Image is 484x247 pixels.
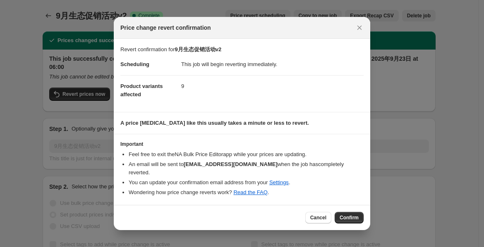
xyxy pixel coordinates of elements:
span: Cancel [310,214,326,221]
li: You can update your confirmation email address from your . [129,178,364,187]
dd: This job will begin reverting immediately. [181,54,364,75]
b: [EMAIL_ADDRESS][DOMAIN_NAME] [184,161,278,167]
li: Wondering how price change reverts work? . [129,188,364,197]
button: Cancel [305,212,331,223]
li: An email will be sent to when the job has completely reverted . [129,160,364,177]
span: Scheduling [120,61,149,67]
button: Confirm [335,212,364,223]
b: A price [MEDICAL_DATA] like this usually takes a minute or less to revert. [120,120,309,126]
p: Revert confirmation for [120,45,364,54]
span: Confirm [340,214,359,221]
dd: 9 [181,75,364,97]
b: 9月生态促销活动v2 [175,46,222,52]
h3: Important [120,141,364,147]
span: Product variants affected [120,83,163,97]
span: Price change revert confirmation [120,24,211,32]
a: Settings [269,179,289,185]
li: Feel free to exit the NA Bulk Price Editor app while your prices are updating. [129,150,364,159]
button: Close [354,22,365,33]
a: Read the FAQ [233,189,267,195]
